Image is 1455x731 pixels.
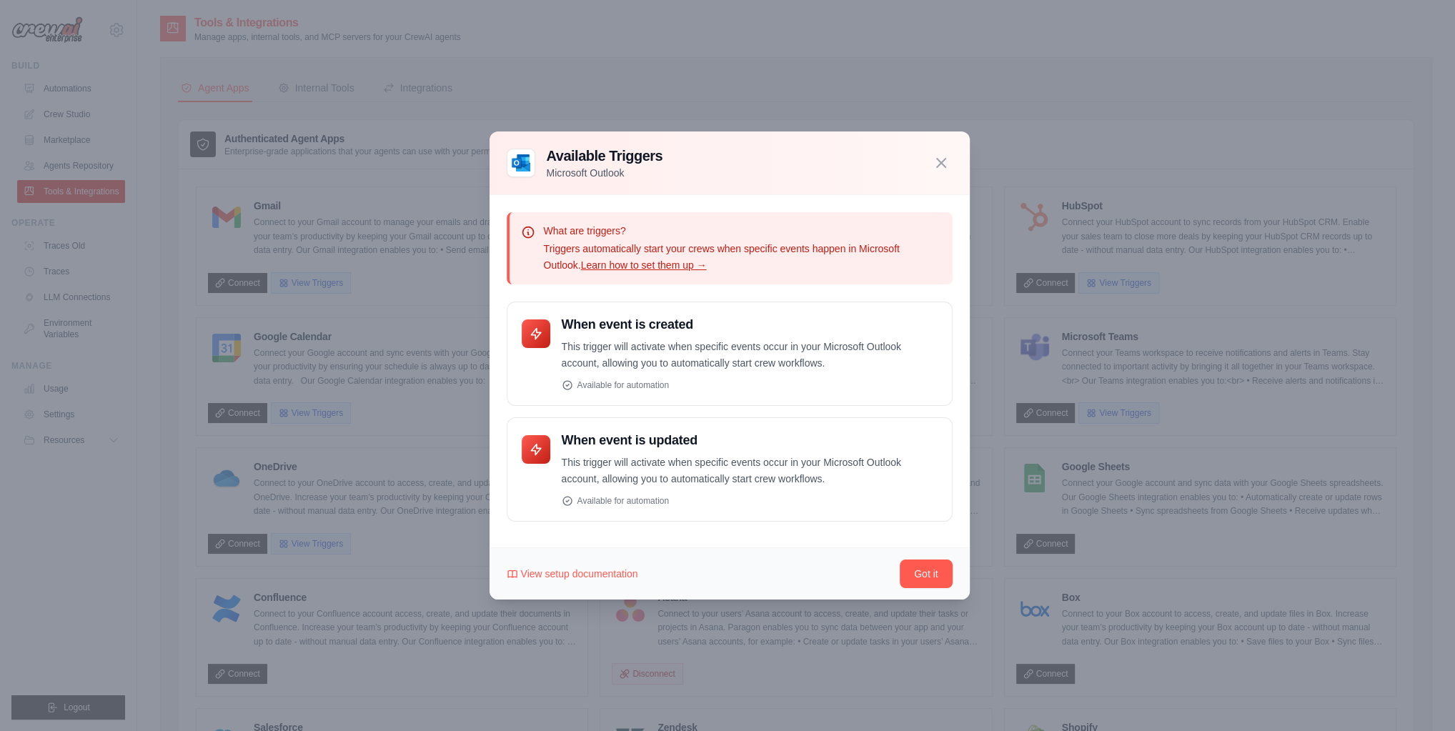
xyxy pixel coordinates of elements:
h4: When event is created [562,317,938,333]
h3: Available Triggers [547,146,663,166]
img: Microsoft Outlook [507,149,535,177]
a: Learn how to set them up → [581,259,707,271]
p: This trigger will activate when specific events occur in your Microsoft Outlook account, allowing... [562,339,938,372]
p: This trigger will activate when specific events occur in your Microsoft Outlook account, allowing... [562,454,938,487]
p: Microsoft Outlook [547,166,663,180]
div: Available for automation [562,495,938,507]
button: Got it [900,560,952,588]
p: Triggers automatically start your crews when specific events happen in Microsoft Outlook. [544,241,941,274]
a: View setup documentation [507,567,638,581]
span: View setup documentation [521,567,638,581]
h4: When event is updated [562,432,938,449]
div: Available for automation [562,379,938,391]
p: What are triggers? [544,224,941,238]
